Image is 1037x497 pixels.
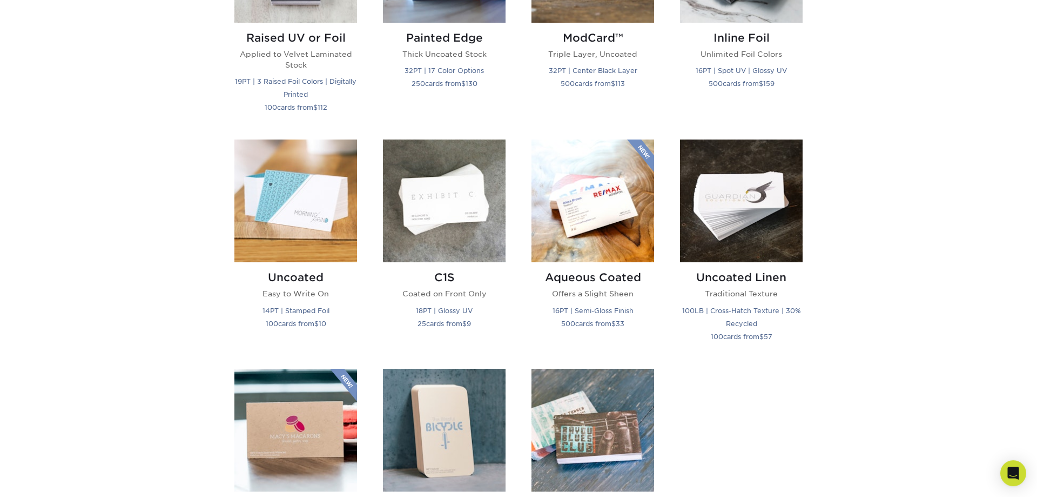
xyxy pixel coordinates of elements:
small: cards from [266,320,326,328]
img: New Product [627,140,654,172]
span: 500 [561,79,575,88]
span: 500 [709,79,723,88]
p: Thick Uncoated Stock [383,49,506,59]
img: French Kraft Business Cards [234,369,357,492]
small: 100LB | Cross-Hatch Texture | 30% Recycled [682,307,801,328]
p: Traditional Texture [680,288,803,299]
p: Offers a Slight Sheen [531,288,654,299]
img: C1S Business Cards [383,140,506,262]
h2: ModCard™ [531,31,654,44]
span: 250 [412,79,425,88]
img: Pearl Metallic Business Cards [531,369,654,492]
span: $ [461,79,466,88]
span: 113 [615,79,625,88]
span: $ [314,320,319,328]
h2: Aqueous Coated [531,271,654,284]
p: Coated on Front Only [383,288,506,299]
small: 32PT | Center Black Layer [549,67,637,75]
p: Triple Layer, Uncoated [531,49,654,59]
span: 25 [418,320,426,328]
img: Uncoated Linen Business Cards [680,140,803,262]
small: 16PT | Spot UV | Glossy UV [696,67,787,75]
small: cards from [418,320,471,328]
h2: Inline Foil [680,31,803,44]
img: Natural Business Cards [383,369,506,492]
a: Uncoated Business Cards Uncoated Easy to Write On 14PT | Stamped Foil 100cards from$10 [234,140,357,355]
h2: Uncoated [234,271,357,284]
img: Aqueous Coated Business Cards [531,140,654,262]
a: Uncoated Linen Business Cards Uncoated Linen Traditional Texture 100LB | Cross-Hatch Texture | 30... [680,140,803,355]
span: 33 [616,320,624,328]
span: $ [313,103,318,111]
small: cards from [711,333,772,341]
small: 16PT | Semi-Gloss Finish [553,307,634,315]
img: Uncoated Business Cards [234,140,357,262]
h2: Raised UV or Foil [234,31,357,44]
span: 130 [466,79,477,88]
span: 57 [764,333,772,341]
small: cards from [265,103,327,111]
small: cards from [561,79,625,88]
span: 112 [318,103,327,111]
span: 9 [467,320,471,328]
span: $ [759,79,763,88]
img: New Product [330,369,357,401]
small: cards from [561,320,624,328]
p: Unlimited Foil Colors [680,49,803,59]
small: 18PT | Glossy UV [416,307,473,315]
h2: Uncoated Linen [680,271,803,284]
span: $ [611,79,615,88]
small: cards from [709,79,775,88]
small: 32PT | 17 Color Options [405,67,484,75]
span: 100 [266,320,278,328]
small: 19PT | 3 Raised Foil Colors | Digitally Printed [235,77,356,98]
span: 500 [561,320,575,328]
small: 14PT | Stamped Foil [262,307,329,315]
span: 10 [319,320,326,328]
p: Easy to Write On [234,288,357,299]
small: cards from [412,79,477,88]
span: 100 [265,103,277,111]
span: $ [462,320,467,328]
div: Open Intercom Messenger [1000,460,1026,486]
a: Aqueous Coated Business Cards Aqueous Coated Offers a Slight Sheen 16PT | Semi-Gloss Finish 500ca... [531,140,654,355]
a: C1S Business Cards C1S Coated on Front Only 18PT | Glossy UV 25cards from$9 [383,140,506,355]
span: 159 [763,79,775,88]
p: Applied to Velvet Laminated Stock [234,49,357,71]
h2: Painted Edge [383,31,506,44]
h2: C1S [383,271,506,284]
span: $ [611,320,616,328]
span: $ [759,333,764,341]
span: 100 [711,333,723,341]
